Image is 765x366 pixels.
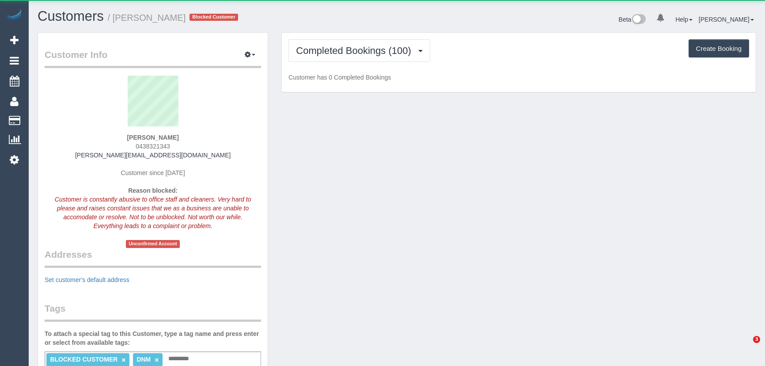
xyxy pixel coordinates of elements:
[38,8,104,24] a: Customers
[121,169,185,176] span: Customer since [DATE]
[753,336,760,343] span: 3
[121,356,125,364] a: ×
[75,152,231,159] a: [PERSON_NAME][EMAIL_ADDRESS][DOMAIN_NAME]
[108,13,186,23] small: / [PERSON_NAME]
[45,276,129,283] a: Set customer's default address
[155,356,159,364] a: ×
[136,356,151,363] span: DNM
[288,73,749,82] p: Customer has 0 Completed Bookings
[136,143,170,150] span: 0438321343
[45,329,261,347] label: To attach a special tag to this Customer, type a tag name and press enter or select from availabl...
[45,302,261,322] legend: Tags
[127,134,178,141] strong: [PERSON_NAME]
[50,356,117,363] span: BLOCKED CUSTOMER
[45,48,261,68] legend: Customer Info
[128,187,178,194] strong: Reason blocked:
[735,336,756,357] iframe: Intercom live chat
[5,9,23,21] img: Automaid Logo
[699,16,754,23] a: [PERSON_NAME]
[689,39,749,58] button: Create Booking
[288,39,430,62] button: Completed Bookings (100)
[619,16,646,23] a: Beta
[631,14,646,26] img: New interface
[296,45,415,56] span: Completed Bookings (100)
[126,240,180,248] span: Unconfirmed Account
[55,196,251,229] em: Customer is constantly abusive to office staff and cleaners. Very hard to please and raises const...
[675,16,693,23] a: Help
[189,14,238,21] span: Blocked Customer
